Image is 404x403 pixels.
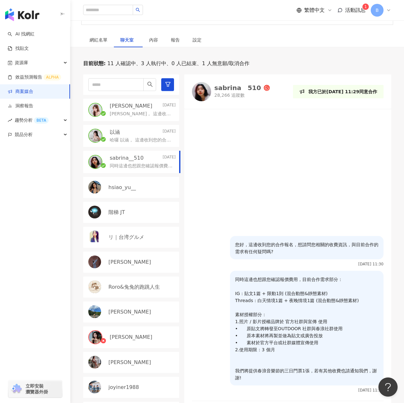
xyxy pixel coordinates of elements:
img: KOL Avatar [89,103,102,116]
a: chrome extension立即安裝 瀏覽器外掛 [8,380,62,398]
img: KOL Avatar [89,129,102,142]
span: B [376,7,379,14]
p: [PERSON_NAME] [110,334,152,341]
span: 競品分析 [15,127,33,142]
sup: 1 [362,4,369,10]
img: KOL Avatar [89,331,102,344]
img: KOL Avatar [88,381,101,393]
img: logo [5,8,39,21]
div: sabrina__510 [214,85,261,91]
p: 階梯 JT [108,209,125,216]
p: 同時這邊也想跟您確認報價費用，目前合作需求部分： IG : 貼文1篇 + 限動1則 (混合動態&靜態素材) Threads : 白天情境1篇 + 夜晚情境1篇 (混合動態&靜態素材) 素材授權部... [110,163,173,169]
img: KOL Avatar [88,181,101,194]
img: KOL Avatar [88,356,101,369]
iframe: Help Scout Beacon - Open [378,377,398,397]
span: search [136,8,140,12]
span: 繁體中文 [304,7,325,14]
p: 28,266 追蹤數 [214,92,270,99]
p: sabrina__510 [110,155,144,162]
img: chrome extension [10,384,23,394]
p: 同時這邊也想跟您確認報價費用，目前合作需求部分： IG : 貼文1篇 + 限動1則 (混合動態&靜態素材) Threads : 白天情境1篇 + 夜晚情境1篇 (混合動態&靜態素材) 素材授權部... [235,276,378,381]
p: 以涵 [110,129,120,136]
p: 哈囉 以涵， 這邊收到您的合作報名， 想請問您相關的收費資訊，與目前合作的需求有任何疑問嗎? 同時這邊也想跟您確認報價費用，目前合作需求部分： IG : 貼文1篇 + 限動1則 (混合動態&靜態... [110,137,173,143]
p: [PERSON_NAME] [110,103,152,110]
span: search [147,81,153,87]
p: [PERSON_NAME]， 這邊收到您的合作報名， 想請問您相關的收費資訊，與目前合作的需求有任何疑問嗎? 同時這邊也想跟您確認報價費用，目前合作需求部分： IG : 貼文1篇 + 限動1則 ... [110,111,173,117]
p: hsiao_yu__ [108,184,136,191]
p: 我方已於[DATE] 11:29同意合作 [308,88,377,95]
a: 洞察報告 [8,103,33,109]
div: 報告 [171,36,180,43]
img: KOL Avatar [192,82,211,101]
div: BETA [34,117,49,124]
img: KOL Avatar [89,156,102,168]
div: 網紅名單 [90,36,107,43]
p: [DATE] [162,103,176,110]
img: KOL Avatar [88,206,101,218]
img: KOL Avatar [88,255,101,268]
div: 設定 [193,36,202,43]
a: 效益預測報告ALPHA [8,74,61,80]
a: KOL Avatarsabrina__51028,266 追蹤數 [192,82,270,101]
span: filter [165,81,171,87]
span: rise [8,118,12,123]
a: searchAI 找網紅 [8,31,35,37]
p: [DATE] [162,129,176,136]
p: [PERSON_NAME] [108,359,151,366]
img: KOL Avatar [88,280,101,293]
p: [DATE] 11:34 [358,388,384,392]
img: KOL Avatar [88,305,101,318]
p: Roro&兔兔的跑跳人生 [108,284,160,291]
span: 趨勢分析 [15,113,49,127]
p: 目前狀態 : [83,60,106,67]
p: [DATE] [162,155,176,162]
a: 找貼文 [8,45,29,52]
p: [PERSON_NAME] [108,308,151,316]
span: 1 [364,4,367,9]
p: joyiner1988 [108,384,139,391]
span: 活動訊息 [345,7,366,13]
span: 資源庫 [15,56,28,70]
a: 商案媒合 [8,88,33,95]
span: 聊天室 [120,38,136,42]
p: 您好，這邊收到您的合作報名，想請問您相關的收費資訊，與目前合作的需求有任何疑問嗎? [235,241,378,255]
p: [DATE] 11:30 [358,262,384,266]
img: KOL Avatar [88,231,101,243]
span: 立即安裝 瀏覽器外掛 [26,383,48,395]
span: 11 人確認中、3 人執行中、0 人已結束、1 人無意願/取消合作 [106,60,250,67]
p: [PERSON_NAME] [108,259,151,266]
div: 內容 [149,36,158,43]
p: リ｜台湾グルメ [108,234,144,241]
